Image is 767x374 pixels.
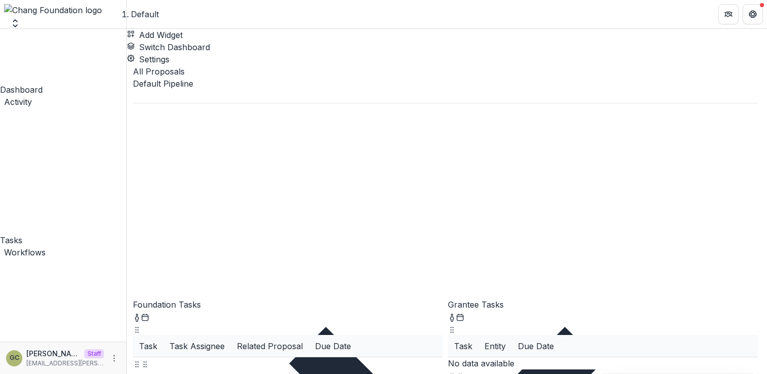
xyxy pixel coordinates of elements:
div: Entity [478,335,512,357]
button: Add Widget [127,29,183,41]
p: All Proposals [133,65,758,78]
div: Due Date [309,335,357,357]
button: Open entity switcher [8,18,22,28]
div: Task [133,335,163,357]
span: Workflows [4,247,46,257]
div: Task [448,335,478,357]
p: [PERSON_NAME] [26,348,80,359]
button: Get Help [743,4,763,24]
button: Switch Dashboard [127,41,210,53]
div: Related Proposal [231,340,309,352]
button: toggle-assigned-to-me [448,311,456,323]
span: Switch Dashboard [139,42,210,52]
p: Foundation Tasks [133,298,443,311]
button: Drag [448,323,456,335]
p: [EMAIL_ADDRESS][PERSON_NAME][DOMAIN_NAME] [26,359,104,368]
button: Drag [133,323,141,335]
nav: breadcrumb [131,8,159,20]
button: Drag [133,357,141,369]
div: Task Assignee [163,335,231,357]
button: Partners [718,4,739,24]
div: Task Assignee [163,340,231,352]
div: Default Pipeline [133,78,758,90]
button: Settings [127,53,169,65]
p: Staff [84,349,104,358]
div: Related Proposal [231,335,309,357]
button: Drag [141,357,149,369]
p: Grantee Tasks [448,298,758,311]
div: Due Date [512,335,560,357]
div: Default [131,8,159,20]
button: Calendar [141,311,149,323]
img: Chang Foundation logo [4,4,122,16]
div: Task [448,340,478,352]
div: Due Date [512,340,560,352]
div: Grace Chang [10,355,19,361]
button: Calendar [456,311,464,323]
button: More [108,352,120,364]
button: toggle-assigned-to-me [133,311,141,323]
div: Task [133,340,163,352]
div: Due Date [309,340,357,352]
p: No data available [448,357,758,369]
div: Entity [478,340,512,352]
span: Activity [4,97,32,107]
